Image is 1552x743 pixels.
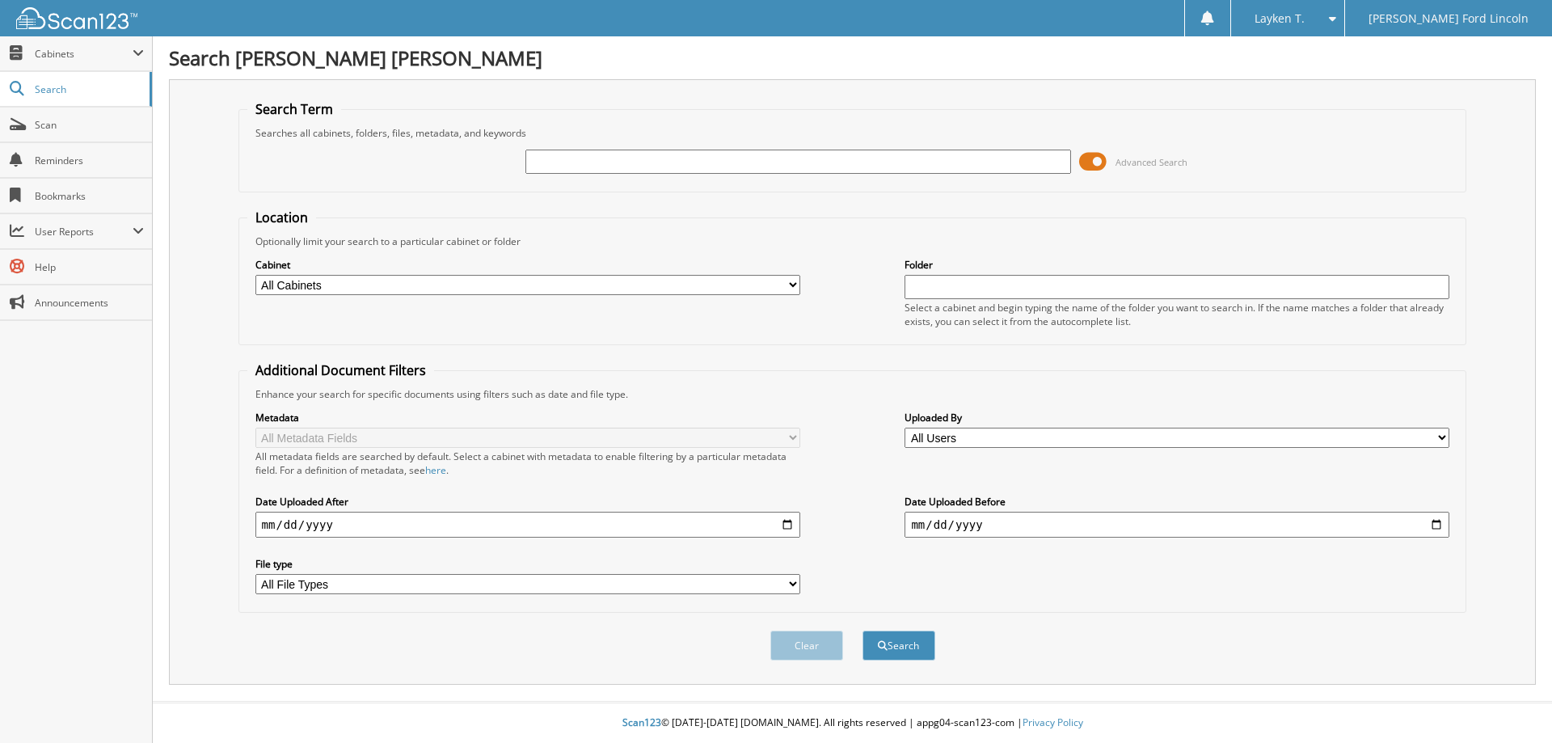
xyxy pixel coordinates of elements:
[905,258,1449,272] label: Folder
[35,225,133,239] span: User Reports
[255,495,800,509] label: Date Uploaded After
[905,495,1449,509] label: Date Uploaded Before
[1023,716,1083,729] a: Privacy Policy
[247,361,434,379] legend: Additional Document Filters
[1369,14,1529,23] span: [PERSON_NAME] Ford Lincoln
[1255,14,1305,23] span: Layken T.
[35,154,144,167] span: Reminders
[622,716,661,729] span: Scan123
[247,209,316,226] legend: Location
[35,189,144,203] span: Bookmarks
[770,631,843,661] button: Clear
[247,387,1458,401] div: Enhance your search for specific documents using filters such as date and file type.
[425,463,446,477] a: here
[247,100,341,118] legend: Search Term
[255,512,800,538] input: start
[16,7,137,29] img: scan123-logo-white.svg
[153,703,1552,743] div: © [DATE]-[DATE] [DOMAIN_NAME]. All rights reserved | appg04-scan123-com |
[862,631,935,661] button: Search
[35,82,141,96] span: Search
[35,47,133,61] span: Cabinets
[255,450,800,477] div: All metadata fields are searched by default. Select a cabinet with metadata to enable filtering b...
[255,411,800,424] label: Metadata
[1471,665,1552,743] iframe: Chat Widget
[905,512,1449,538] input: end
[905,411,1449,424] label: Uploaded By
[35,296,144,310] span: Announcements
[169,44,1536,71] h1: Search [PERSON_NAME] [PERSON_NAME]
[905,301,1449,328] div: Select a cabinet and begin typing the name of the folder you want to search in. If the name match...
[1115,156,1187,168] span: Advanced Search
[247,126,1458,140] div: Searches all cabinets, folders, files, metadata, and keywords
[247,234,1458,248] div: Optionally limit your search to a particular cabinet or folder
[35,118,144,132] span: Scan
[255,258,800,272] label: Cabinet
[255,557,800,571] label: File type
[35,260,144,274] span: Help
